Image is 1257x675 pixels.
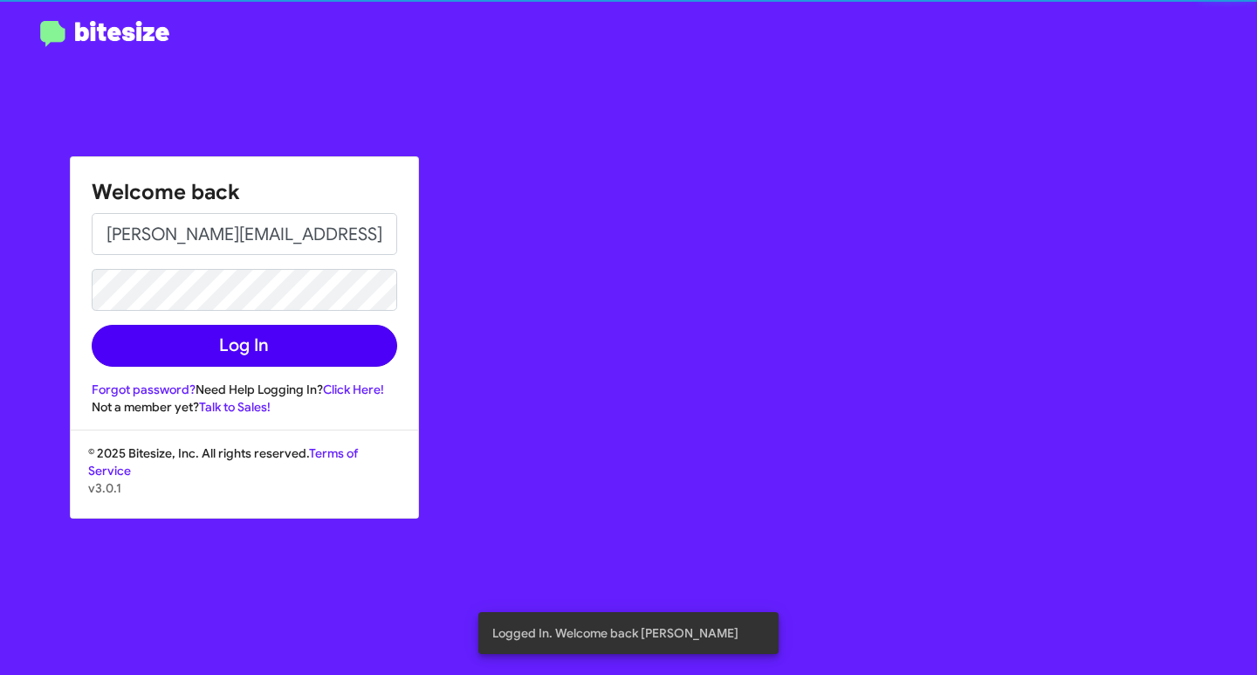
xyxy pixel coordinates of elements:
div: Need Help Logging In? [92,381,397,398]
span: Logged In. Welcome back [PERSON_NAME] [492,624,738,642]
p: v3.0.1 [88,479,401,497]
div: © 2025 Bitesize, Inc. All rights reserved. [71,444,418,518]
a: Talk to Sales! [199,399,271,415]
h1: Welcome back [92,178,397,206]
a: Forgot password? [92,382,196,397]
button: Log In [92,325,397,367]
div: Not a member yet? [92,398,397,416]
a: Terms of Service [88,445,358,479]
a: Click Here! [323,382,384,397]
input: Email address [92,213,397,255]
